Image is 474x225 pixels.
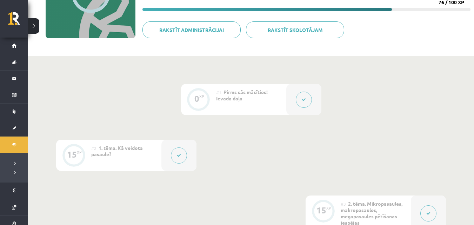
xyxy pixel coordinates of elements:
span: #2 [91,145,96,151]
span: #1 [216,90,221,95]
span: Pirms sāc mācīties! Ievada daļa [216,89,268,101]
a: Rīgas 1. Tālmācības vidusskola [8,12,28,30]
div: 15 [67,151,77,158]
a: Rakstīt skolotājam [246,21,344,38]
div: 0 [194,95,199,102]
div: XP [326,206,331,210]
div: XP [199,94,204,98]
div: XP [77,150,82,154]
div: 15 [316,207,326,213]
span: #3 [341,201,346,207]
span: 1. tēma. Kā veidota pasaule? [91,145,143,157]
a: Rakstīt administrācijai [142,21,241,38]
